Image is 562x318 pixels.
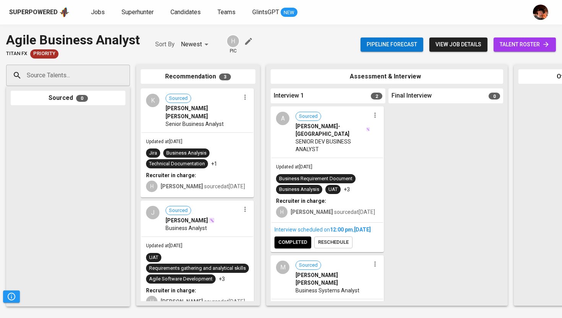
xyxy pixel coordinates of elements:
span: 2 [371,93,382,99]
span: Updated at [DATE] [276,164,312,170]
span: sourced at [DATE] [161,298,245,305]
span: Sourced [296,262,321,269]
span: GlintsGPT [252,8,279,16]
div: Recommendation [141,69,255,84]
span: [PERSON_NAME]-[GEOGRAPHIC_DATA] [296,122,365,138]
div: Agile Business Analyst [6,31,140,49]
div: M [276,261,289,274]
span: 3 [219,73,231,80]
div: K [146,94,159,107]
a: Teams [218,8,237,17]
span: Jobs [91,8,105,16]
div: Agile Software Development [149,276,213,283]
span: Interview 1 [274,91,304,100]
div: UAT [328,186,338,193]
img: app logo [59,7,70,18]
p: Newest [181,40,202,49]
span: [PERSON_NAME] [PERSON_NAME] [296,271,370,287]
span: Senior Business Analyst [166,120,224,128]
a: GlintsGPT NEW [252,8,297,17]
span: Business Analyst [166,224,207,232]
span: Final Interview [391,91,432,100]
div: Superpowered [9,8,58,17]
div: UAT [149,254,158,261]
div: New Job received from Demand Team [30,49,58,59]
span: Superhunter [122,8,154,16]
span: [PERSON_NAME] [166,217,208,224]
img: magic_wand.svg [366,127,370,131]
span: Candidates [171,8,201,16]
span: reschedule [318,238,349,247]
b: Recruiter in charge: [146,287,196,294]
span: completed [278,238,307,247]
img: diemas@glints.com [533,5,548,20]
div: Assessment & Interview [271,69,503,84]
a: Superpoweredapp logo [9,7,70,18]
div: Interview scheduled on , [275,226,380,233]
button: reschedule [314,236,352,248]
div: Requirements gathering and analytical skills [149,265,246,272]
div: JSourced[PERSON_NAME]Business AnalystUpdated at[DATE]UATRequirements gathering and analytical ski... [141,201,254,313]
span: Updated at [DATE] [146,243,182,248]
a: Candidates [171,8,202,17]
button: Open [126,75,127,76]
span: 12:00 PM [330,227,353,233]
div: KSourced[PERSON_NAME] [PERSON_NAME]Senior Business AnalystUpdated at[DATE]JiraBusiness AnalysisTe... [141,88,254,197]
b: [PERSON_NAME] [161,183,203,189]
span: 0 [76,95,88,102]
p: +3 [344,186,350,193]
div: Sourced [11,91,125,106]
span: Titan FX [6,50,27,57]
div: H [146,181,158,192]
div: pic [226,34,240,54]
div: A [276,112,289,125]
span: sourced at [DATE] [291,209,375,215]
span: SENIOR DEV BUSINESS ANALYST [296,138,370,153]
div: ASourced[PERSON_NAME]-[GEOGRAPHIC_DATA]SENIOR DEV BUSINESS ANALYSTUpdated at[DATE]Business Requir... [271,106,384,252]
div: H [146,296,158,307]
span: view job details [435,40,481,49]
a: talent roster [494,38,556,52]
span: talent roster [500,40,550,49]
b: [PERSON_NAME] [161,298,203,305]
span: Sourced [166,207,191,214]
div: Newest [181,38,211,52]
div: H [226,34,240,48]
span: 0 [489,93,500,99]
span: Teams [218,8,236,16]
div: Jira [149,150,157,157]
button: view job details [429,38,487,52]
span: [DATE] [354,227,371,233]
b: [PERSON_NAME] [291,209,333,215]
button: Pipeline Triggers [3,290,20,303]
b: Recruiter in charge: [146,172,196,178]
img: magic_wand.svg [209,217,215,223]
div: Business Analysis [166,150,206,157]
span: [PERSON_NAME] [PERSON_NAME] [166,104,240,120]
div: Technical Documentation [149,160,205,168]
a: Superhunter [122,8,155,17]
a: Jobs [91,8,106,17]
span: Sourced [296,113,321,120]
button: Pipeline forecast [361,38,423,52]
div: J [146,206,159,219]
button: completed [275,236,311,248]
span: Updated at [DATE] [146,139,182,144]
b: Recruiter in charge: [276,198,326,204]
p: +3 [219,275,225,283]
p: Sort By [155,40,175,49]
p: +1 [211,160,217,168]
div: Business Analysis [279,186,319,193]
div: Business Requirement Document [279,175,352,183]
span: Pipeline forecast [367,40,417,49]
span: NEW [281,9,297,16]
div: H [276,206,287,218]
span: Sourced [166,95,191,102]
span: sourced at [DATE] [161,183,245,189]
span: Business Systems Analyst [296,287,359,294]
span: Priority [30,50,58,57]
